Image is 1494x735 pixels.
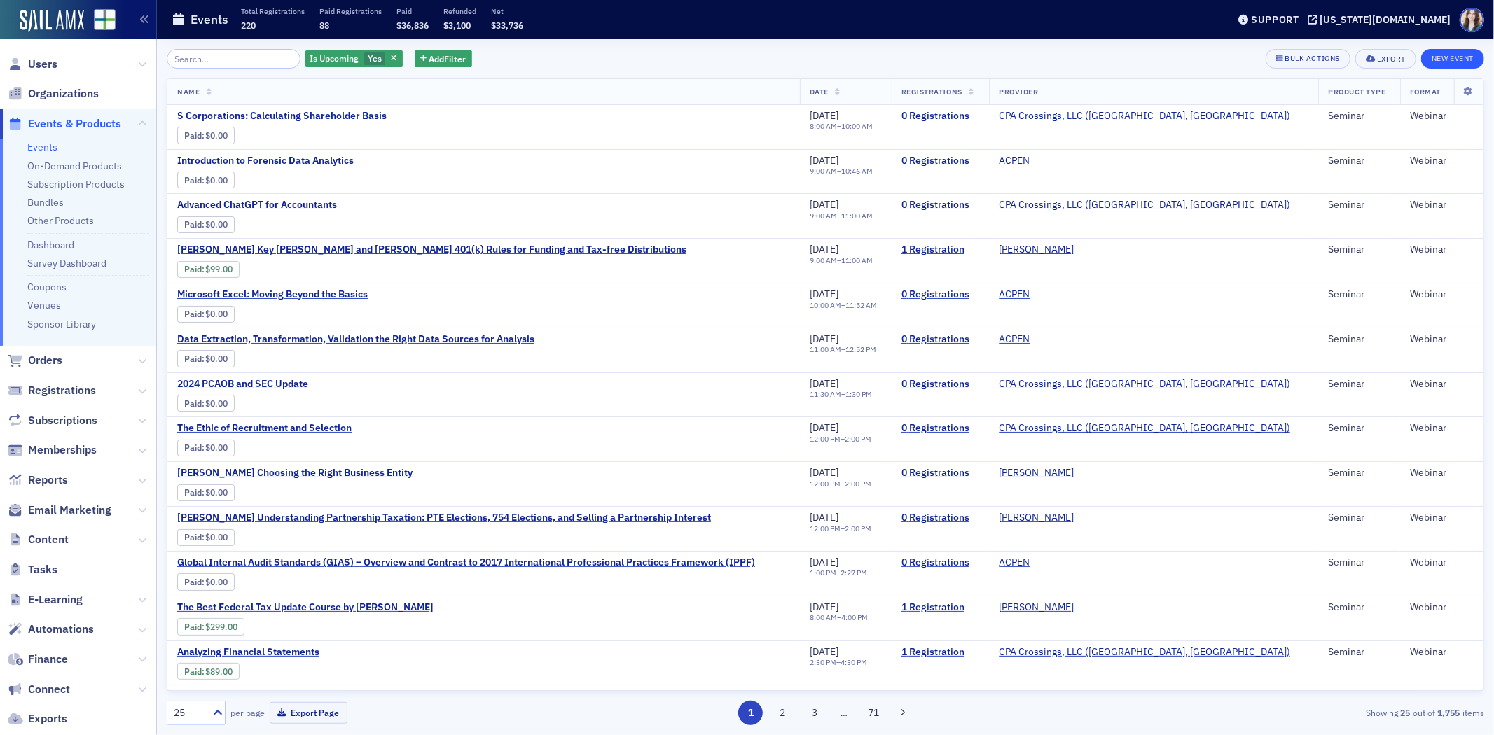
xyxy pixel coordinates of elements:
span: : [184,532,206,542]
div: Seminar [1328,646,1390,659]
time: 12:00 PM [810,479,841,489]
span: Introduction to Forensic Data Analytics [177,155,413,167]
time: 8:00 AM [810,612,837,622]
a: CPA Crossings, LLC ([GEOGRAPHIC_DATA], [GEOGRAPHIC_DATA]) [999,646,1290,659]
span: $0.00 [206,442,228,453]
span: [DATE] [810,511,838,524]
img: SailAMX [94,9,116,31]
span: Product Type [1328,87,1385,97]
span: Automations [28,622,94,637]
span: $0.00 [206,175,228,185]
a: Content [8,532,69,547]
div: – [810,256,873,265]
div: – [810,613,868,622]
div: 25 [174,706,205,720]
span: 88 [319,20,329,31]
a: CPA Crossings, LLC ([GEOGRAPHIC_DATA], [GEOGRAPHIC_DATA]) [999,199,1290,211]
a: Exports [8,711,67,727]
a: 0 Registrations [901,422,980,435]
span: E-Learning [28,592,83,608]
span: Advanced ChatGPT for Accountants [177,199,413,211]
div: Webinar [1410,512,1474,524]
div: – [810,390,872,399]
a: Events [27,141,57,153]
span: Events & Products [28,116,121,132]
time: 4:00 PM [841,612,868,622]
time: 10:00 AM [810,300,841,310]
span: Surgent's Choosing the Right Business Entity [177,467,413,479]
a: Paid [184,219,202,230]
div: Seminar [1328,110,1390,122]
span: $299.00 [206,622,238,632]
div: Paid: 0 - $0 [177,484,235,501]
a: 0 Registrations [901,378,980,391]
span: : [184,442,206,453]
span: Yes [368,52,382,64]
a: 0 Registrations [901,512,980,524]
a: Paid [184,264,202,274]
a: CPA Crossings, LLC ([GEOGRAPHIC_DATA], [GEOGRAPHIC_DATA]) [999,422,1290,435]
div: Bulk Actions [1285,55,1340,62]
time: 1:30 PM [845,389,872,399]
a: View Homepage [84,9,116,33]
div: – [810,211,873,220]
span: Users [28,57,57,72]
a: Connect [8,682,70,697]
a: Paid [184,622,202,632]
a: Paid [184,666,202,677]
time: 9:00 AM [810,166,837,176]
p: Net [491,6,523,16]
span: Finance [28,652,68,667]
span: Content [28,532,69,547]
p: Paid Registrations [319,6,382,16]
span: CPA Crossings, LLC (Rochester, MI) [999,646,1290,659]
div: – [810,122,873,131]
div: Webinar [1410,378,1474,391]
span: Orders [28,353,62,368]
a: New Event [1421,51,1484,64]
div: – [810,435,871,444]
span: : [184,175,206,185]
a: The Ethic of Recruitment and Selection [177,422,413,435]
strong: 25 [1398,706,1413,719]
span: [DATE] [810,421,838,434]
span: $0.00 [206,398,228,409]
div: Seminar [1328,601,1390,614]
div: Paid: 0 - $0 [177,573,235,590]
div: Export [1377,55,1406,63]
a: Paid [184,442,202,453]
div: – [810,568,867,577]
label: per page [230,706,265,719]
a: Analyzing Financial Statements [177,646,413,659]
time: 8:00 AM [810,121,837,131]
a: Paid [184,487,202,498]
time: 2:00 PM [845,479,871,489]
span: [DATE] [810,243,838,255]
span: Reports [28,472,68,488]
a: Reports [8,472,68,488]
div: Webinar [1410,288,1474,301]
div: Yes [305,50,403,68]
time: 2:30 PM [810,657,836,667]
span: $0.00 [206,487,228,498]
a: 0 Registrations [901,333,980,346]
p: Refunded [443,6,476,16]
h1: Events [191,11,228,28]
span: $0.00 [206,130,228,141]
p: Total Registrations [241,6,305,16]
span: $36,836 [396,20,429,31]
div: Webinar [1410,155,1474,167]
div: Paid: 0 - $0 [177,529,235,546]
span: [DATE] [810,466,838,479]
button: Export Page [270,702,347,724]
span: The Best Federal Tax Update Course by Surgent [177,601,434,614]
time: 11:00 AM [841,211,873,220]
div: Seminar [1328,378,1390,391]
span: [DATE] [810,198,838,211]
a: S Corporations: Calculating Shareholder Basis [177,110,413,122]
span: : [184,622,206,632]
span: Registrations [28,383,96,398]
div: Seminar [1328,422,1390,435]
